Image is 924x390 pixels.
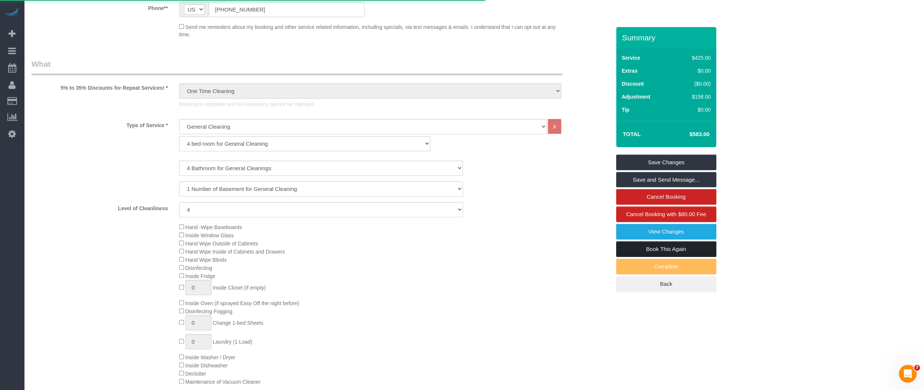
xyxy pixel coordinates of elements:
[185,300,299,306] span: Inside Oven (if sprayed Easy Off the night before)
[622,93,650,100] label: Adjustment
[213,339,252,345] span: Laundry (1 Load)
[676,54,711,62] div: $425.00
[676,80,711,87] div: ($0.00)
[676,106,711,113] div: $0.00
[616,189,716,205] a: Cancel Booking
[622,106,629,113] label: Tip
[185,363,228,368] span: Inside Dishwasher
[185,308,233,314] span: Disinfecting Fogging
[179,100,561,108] p: Booking is complete and its Frequency cannot be changed
[676,67,711,75] div: $0.00
[667,131,709,138] h4: $583.00
[213,320,263,326] span: Change 1-bed Sheets
[179,24,556,37] span: Send me reminders about my booking and other service related information, including specials, via...
[616,224,716,239] a: View Changes
[616,172,716,188] a: Save and Send Message...
[616,276,716,292] a: Back
[622,80,644,87] label: Discount
[622,67,638,75] label: Extras
[616,206,716,222] a: Cancel Booking with $80.00 Fee
[185,232,234,238] span: Inside Window Glass
[899,365,917,383] iframe: Intercom live chat
[622,54,640,62] label: Service
[185,224,242,230] span: Hand -Wipe Baseboards
[914,365,920,371] span: 7
[616,241,716,257] a: Book This Again
[185,379,261,385] span: Maintenance of Vacuum Cleaner
[32,59,562,75] legend: What
[622,33,713,42] h3: Summary
[185,241,258,247] span: Hand Wipe Outside of Cabinets
[185,249,285,255] span: Hand Wipe Inside of Cabinets and Drawers
[185,257,227,263] span: Hand Wipe Blinds
[185,371,206,377] span: Declutter
[185,354,236,360] span: Inside Washer / Dryer
[26,202,174,212] label: Level of Cleanliness
[626,211,706,217] span: Cancel Booking with $80.00 Fee
[185,265,212,271] span: Disinfecting
[185,273,216,279] span: Inside Fridge
[616,155,716,170] a: Save Changes
[4,7,19,18] img: Automaid Logo
[676,93,711,100] div: $158.00
[26,82,174,92] label: 5% to 35% Discounts for Repeat Services! *
[213,285,266,291] span: Inside Closet (if empty)
[26,119,174,129] label: Type of Service *
[623,131,641,137] strong: Total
